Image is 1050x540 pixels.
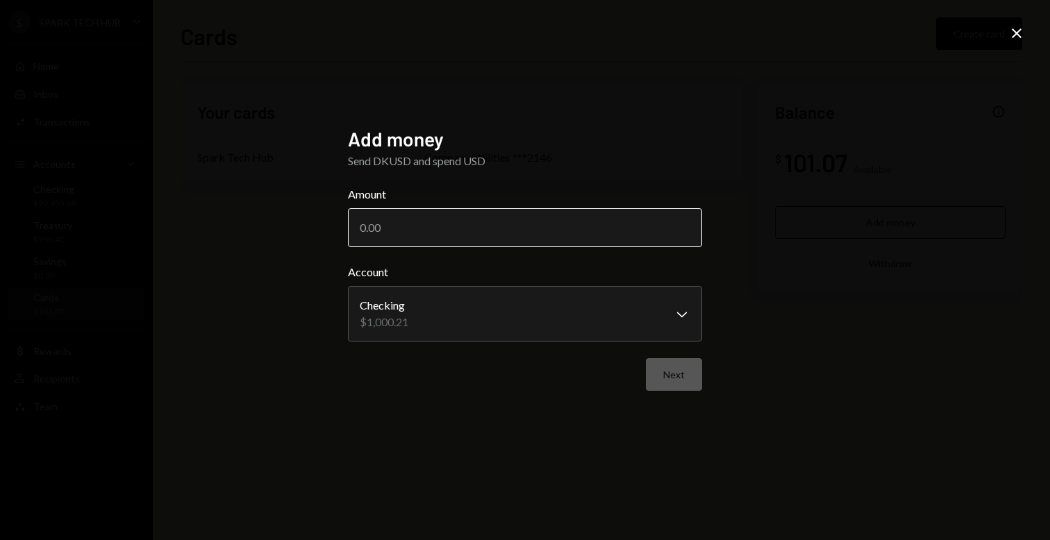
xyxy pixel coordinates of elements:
h2: Add money [348,126,702,153]
label: Amount [348,186,702,203]
input: 0.00 [348,208,702,247]
button: Account [348,286,702,341]
div: Send DKUSD and spend USD [348,153,702,169]
label: Account [348,264,702,280]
